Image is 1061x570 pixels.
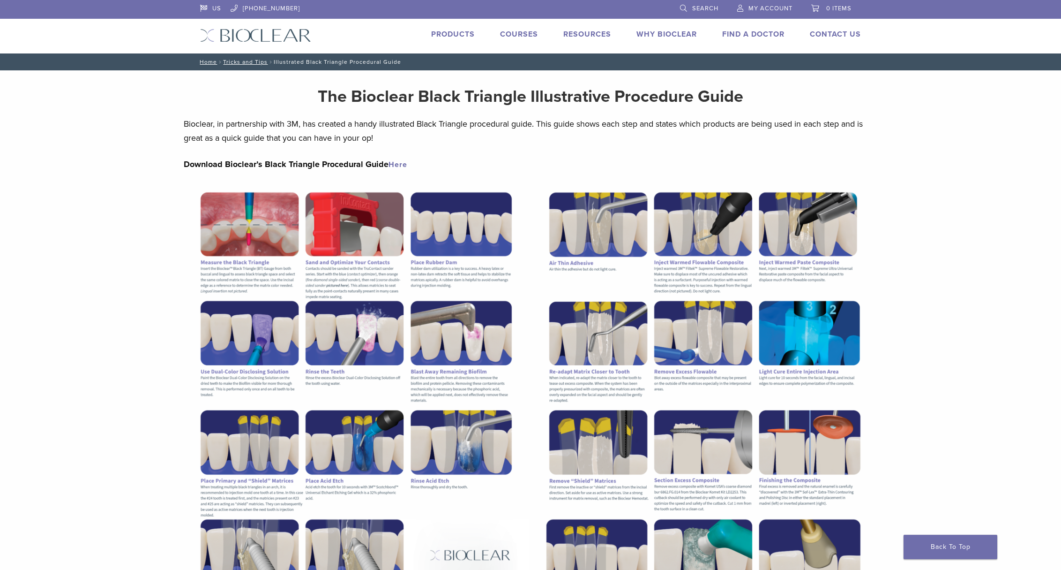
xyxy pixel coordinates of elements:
[810,30,861,39] a: Contact Us
[500,30,538,39] a: Courses
[223,59,268,65] a: Tricks and Tips
[722,30,785,39] a: Find A Doctor
[431,30,475,39] a: Products
[197,59,217,65] a: Home
[193,53,868,70] nav: Illustrated Black Triangle Procedural Guide
[904,535,997,559] a: Back To Top
[184,117,877,145] p: Bioclear, in partnership with 3M, has created a handy illustrated Black Triangle procedural guide...
[389,160,407,169] a: Here
[563,30,611,39] a: Resources
[748,5,792,12] span: My Account
[184,159,407,169] strong: Download Bioclear’s Black Triangle Procedural Guide
[200,29,311,42] img: Bioclear
[318,86,743,106] strong: The Bioclear Black Triangle Illustrative Procedure Guide
[826,5,852,12] span: 0 items
[692,5,718,12] span: Search
[217,60,223,64] span: /
[636,30,697,39] a: Why Bioclear
[268,60,274,64] span: /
